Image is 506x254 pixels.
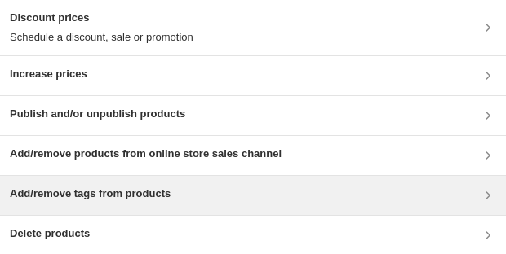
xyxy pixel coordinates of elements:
[10,10,193,26] h3: Discount prices
[10,226,90,242] h3: Delete products
[10,146,282,162] h3: Add/remove products from online store sales channel
[10,106,185,122] h3: Publish and/or unpublish products
[10,186,171,202] h3: Add/remove tags from products
[10,66,87,82] h3: Increase prices
[10,29,193,46] p: Schedule a discount, sale or promotion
